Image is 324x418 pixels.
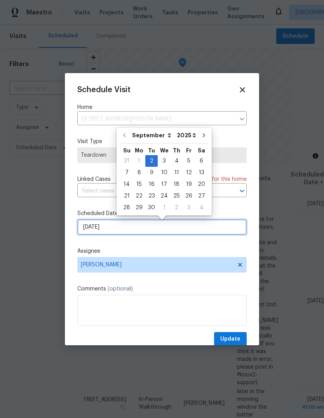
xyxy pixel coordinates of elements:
div: Thu Sep 25 2025 [171,190,183,202]
div: 29 [133,202,145,213]
div: Wed Sep 24 2025 [158,190,171,202]
div: Wed Sep 10 2025 [158,167,171,178]
label: Assignee [77,247,247,255]
div: 24 [158,191,171,201]
div: Tue Sep 30 2025 [145,202,158,213]
span: Schedule Visit [77,86,131,94]
div: Sun Sep 21 2025 [120,190,133,202]
div: 30 [145,202,158,213]
div: Fri Sep 19 2025 [183,178,195,190]
div: 27 [195,191,208,201]
div: 21 [120,191,133,201]
div: Sat Sep 13 2025 [195,167,208,178]
div: Sun Sep 28 2025 [120,202,133,213]
div: 6 [195,156,208,166]
div: Mon Sep 22 2025 [133,190,145,202]
div: Sat Sep 27 2025 [195,190,208,202]
div: 16 [145,179,158,190]
div: 9 [145,167,158,178]
div: Tue Sep 09 2025 [145,167,158,178]
div: Wed Sep 03 2025 [158,155,171,167]
label: Visit Type [77,138,247,145]
div: 10 [158,167,171,178]
div: 12 [183,167,195,178]
label: Comments [77,285,247,293]
input: M/D/YYYY [77,219,247,235]
div: 18 [171,179,183,190]
div: Thu Sep 18 2025 [171,178,183,190]
div: Tue Sep 16 2025 [145,178,158,190]
div: Sat Sep 06 2025 [195,155,208,167]
div: 7 [120,167,133,178]
div: 28 [120,202,133,213]
abbr: Tuesday [148,148,155,153]
div: 19 [183,179,195,190]
div: Mon Sep 15 2025 [133,178,145,190]
abbr: Saturday [198,148,205,153]
div: Wed Sep 17 2025 [158,178,171,190]
span: Teardown [81,151,243,159]
div: 1 [158,202,171,213]
div: Fri Sep 05 2025 [183,155,195,167]
div: 4 [171,156,183,166]
div: Fri Sep 26 2025 [183,190,195,202]
div: Wed Oct 01 2025 [158,202,171,213]
div: Mon Sep 01 2025 [133,155,145,167]
div: Tue Sep 02 2025 [145,155,158,167]
span: Close [238,86,247,94]
span: (optional) [108,286,133,292]
div: Sat Oct 04 2025 [195,202,208,213]
abbr: Monday [135,148,143,153]
div: Sat Sep 20 2025 [195,178,208,190]
button: Go to next month [198,128,210,143]
select: Month [130,129,175,141]
select: Year [175,129,198,141]
div: 31 [120,156,133,166]
button: Open [237,185,247,196]
div: 11 [171,167,183,178]
div: 17 [158,179,171,190]
span: [PERSON_NAME] [81,262,233,268]
div: 4 [195,202,208,213]
div: 2 [171,202,183,213]
div: Mon Sep 08 2025 [133,167,145,178]
div: 20 [195,179,208,190]
abbr: Wednesday [160,148,169,153]
div: 1 [133,156,145,166]
input: Enter in an address [77,113,235,125]
div: 5 [183,156,195,166]
div: Tue Sep 23 2025 [145,190,158,202]
div: 13 [195,167,208,178]
abbr: Friday [186,148,192,153]
div: 2 [145,156,158,166]
div: Sun Sep 14 2025 [120,178,133,190]
span: Linked Cases [77,175,111,183]
abbr: Sunday [123,148,131,153]
button: Update [214,332,247,346]
div: Thu Oct 02 2025 [171,202,183,213]
div: 25 [171,191,183,201]
div: 26 [183,191,195,201]
div: 23 [145,191,158,201]
abbr: Thursday [173,148,180,153]
div: Fri Sep 12 2025 [183,167,195,178]
button: Go to previous month [118,128,130,143]
div: Thu Sep 04 2025 [171,155,183,167]
div: 14 [120,179,133,190]
div: 3 [158,156,171,166]
div: 3 [183,202,195,213]
div: 15 [133,179,145,190]
input: Select cases [77,185,225,197]
div: Mon Sep 29 2025 [133,202,145,213]
div: 22 [133,191,145,201]
div: Fri Oct 03 2025 [183,202,195,213]
label: Scheduled Date [77,210,247,217]
div: Thu Sep 11 2025 [171,167,183,178]
div: Sun Aug 31 2025 [120,155,133,167]
div: 8 [133,167,145,178]
div: Sun Sep 07 2025 [120,167,133,178]
label: Home [77,103,247,111]
span: Update [220,334,240,344]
